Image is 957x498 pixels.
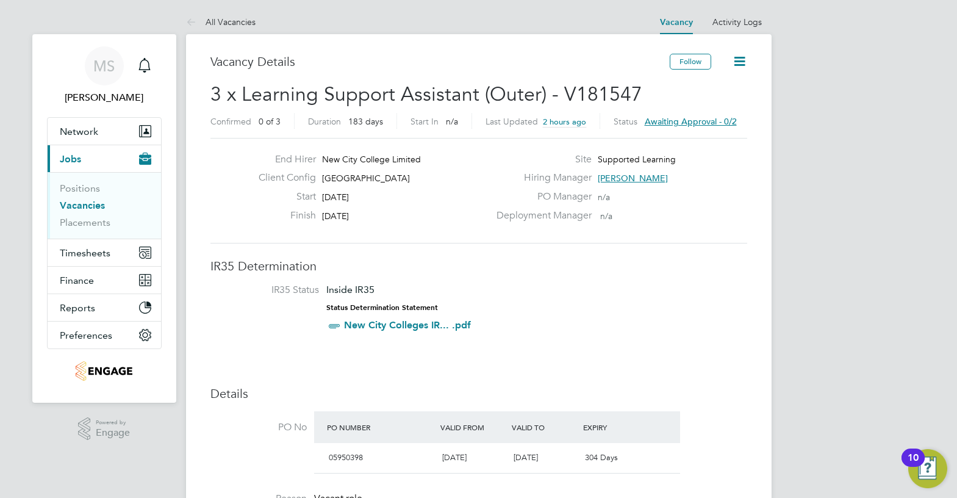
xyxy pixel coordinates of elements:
h3: Vacancy Details [210,54,670,70]
div: Expiry [580,416,651,438]
label: Last Updated [486,116,538,127]
span: Reports [60,302,95,314]
span: [DATE] [442,452,467,463]
div: Jobs [48,172,161,239]
button: Finance [48,267,161,294]
span: Engage [96,428,130,438]
a: Vacancy [660,17,693,27]
label: Client Config [249,171,316,184]
nav: Main navigation [32,34,176,403]
h3: Details [210,386,747,402]
a: Powered byEngage [78,417,130,441]
span: Monty Symons [47,90,162,105]
span: n/a [598,192,610,203]
span: n/a [446,116,458,127]
a: All Vacancies [186,16,256,27]
label: Finish [249,209,316,222]
a: MS[PERSON_NAME] [47,46,162,105]
button: Jobs [48,145,161,172]
label: PO Manager [489,190,592,203]
label: Start In [410,116,439,127]
div: 10 [908,458,919,474]
span: Inside IR35 [326,284,375,295]
button: Open Resource Center, 10 new notifications [908,449,947,488]
span: 05950398 [329,452,363,463]
span: [PERSON_NAME] [598,173,668,184]
button: Preferences [48,322,161,348]
span: 183 days [348,116,383,127]
label: Confirmed [210,116,251,127]
button: Follow [670,54,711,70]
label: Status [614,116,637,127]
span: 2 hours ago [543,117,586,127]
h3: IR35 Determination [210,258,747,274]
span: Powered by [96,417,130,428]
a: Activity Logs [712,16,762,27]
label: IR35 Status [223,284,319,297]
span: [GEOGRAPHIC_DATA] [322,173,410,184]
label: Start [249,190,316,203]
label: Hiring Manager [489,171,592,184]
span: Network [60,126,98,137]
span: New City College Limited [322,154,421,165]
span: Awaiting approval - 0/2 [645,116,737,127]
div: Valid From [437,416,509,438]
a: Go to home page [47,361,162,381]
span: [DATE] [322,192,349,203]
button: Timesheets [48,239,161,266]
img: jambo-logo-retina.png [76,361,132,381]
span: [DATE] [514,452,538,463]
span: Timesheets [60,247,110,259]
strong: Status Determination Statement [326,303,438,312]
button: Network [48,118,161,145]
a: Positions [60,182,100,194]
label: PO No [210,421,307,434]
span: Finance [60,275,94,286]
label: Duration [308,116,341,127]
label: Deployment Manager [489,209,592,222]
button: Reports [48,294,161,321]
label: Site [489,153,592,166]
a: Vacancies [60,200,105,211]
div: PO Number [324,416,438,438]
div: Valid To [509,416,580,438]
a: New City Colleges IR... .pdf [344,319,471,331]
span: Supported Learning [598,154,676,165]
a: Placements [60,217,110,228]
span: 304 Days [585,452,618,463]
label: End Hirer [249,153,316,166]
span: [DATE] [322,211,349,222]
span: 3 x Learning Support Assistant (Outer) - V181547 [210,82,642,106]
span: Jobs [60,153,81,165]
span: n/a [600,211,612,222]
span: MS [93,58,115,74]
span: 0 of 3 [259,116,281,127]
span: Preferences [60,330,112,341]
